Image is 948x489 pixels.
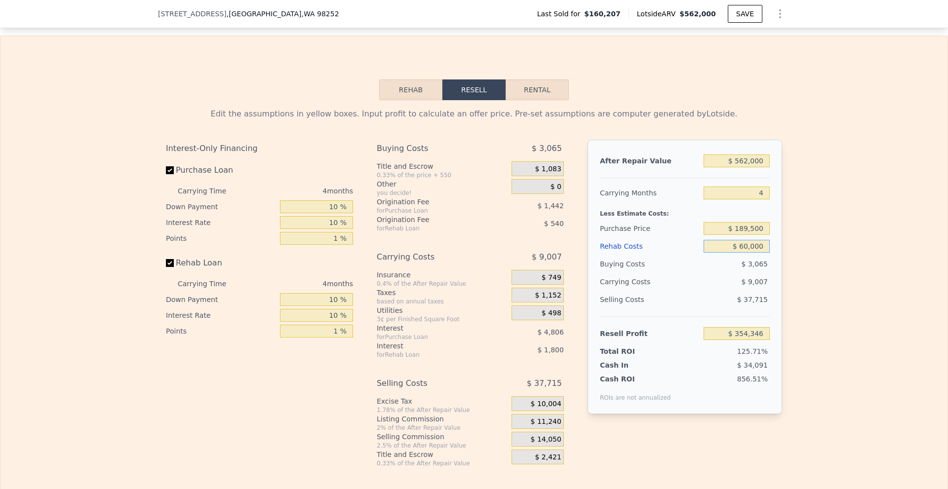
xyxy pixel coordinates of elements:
div: Other [377,179,508,189]
span: $ 1,800 [537,346,563,354]
span: 856.51% [737,375,768,383]
div: Points [166,230,276,246]
span: $ 749 [542,273,561,282]
span: [STREET_ADDRESS] [158,9,227,19]
div: Origination Fee [377,197,487,207]
div: 0.33% of the price + 550 [377,171,508,179]
div: Selling Commission [377,432,508,442]
div: Less Estimate Costs: [600,202,770,220]
div: Utilities [377,305,508,315]
span: , [GEOGRAPHIC_DATA] [227,9,339,19]
span: $ 0 [551,183,561,191]
button: Resell [442,79,506,100]
div: Resell Profit [600,325,700,342]
span: $ 37,715 [527,375,562,392]
span: $562,000 [679,10,716,18]
div: 4 months [246,183,353,199]
div: Listing Commission [377,414,508,424]
div: Interest Rate [166,215,276,230]
button: Rehab [379,79,442,100]
span: $ 10,004 [531,400,561,409]
div: Carrying Months [600,184,700,202]
input: Rehab Loan [166,259,174,267]
div: Selling Costs [377,375,487,392]
div: Rehab Costs [600,237,700,255]
div: Taxes [377,288,508,298]
div: you decide! [377,189,508,197]
div: Title and Escrow [377,161,508,171]
div: Insurance [377,270,508,280]
div: Down Payment [166,199,276,215]
div: Interest-Only Financing [166,140,353,157]
span: $ 3,065 [532,140,562,157]
span: $ 4,806 [537,328,563,336]
div: Cash In [600,360,662,370]
span: $ 9,007 [532,248,562,266]
span: , WA 98252 [301,10,339,18]
div: based on annual taxes [377,298,508,305]
input: Purchase Loan [166,166,174,174]
button: Show Options [770,4,790,24]
div: 3¢ per Finished Square Foot [377,315,508,323]
div: Excise Tax [377,396,508,406]
div: 0.33% of the After Repair Value [377,459,508,467]
div: 2% of the After Repair Value [377,424,508,432]
div: Total ROI [600,346,662,356]
label: Rehab Loan [166,254,276,272]
div: Down Payment [166,292,276,307]
div: for Purchase Loan [377,207,487,215]
div: Selling Costs [600,291,700,308]
span: Last Sold for [537,9,585,19]
div: Interest [377,323,487,333]
div: for Purchase Loan [377,333,487,341]
div: Title and Escrow [377,450,508,459]
div: Points [166,323,276,339]
div: After Repair Value [600,152,700,170]
span: Lotside ARV [637,9,679,19]
span: $ 9,007 [742,278,768,286]
span: 125.71% [737,347,768,355]
span: $ 37,715 [737,296,768,303]
span: $ 14,050 [531,435,561,444]
div: Carrying Time [178,183,242,199]
div: 2.5% of the After Repair Value [377,442,508,450]
div: for Rehab Loan [377,351,487,359]
span: $ 1,152 [535,291,561,300]
span: $ 498 [542,309,561,318]
span: $ 1,442 [537,202,563,210]
span: $160,207 [584,9,621,19]
div: Buying Costs [600,255,700,273]
span: $ 34,091 [737,361,768,369]
div: Carrying Time [178,276,242,292]
span: $ 11,240 [531,417,561,426]
div: Interest [377,341,487,351]
span: $ 1,083 [535,165,561,174]
div: Origination Fee [377,215,487,225]
div: 0.4% of the After Repair Value [377,280,508,288]
div: for Rehab Loan [377,225,487,232]
div: ROIs are not annualized [600,384,671,402]
button: Rental [506,79,569,100]
div: 1.78% of the After Repair Value [377,406,508,414]
span: $ 2,421 [535,453,561,462]
div: 4 months [246,276,353,292]
button: SAVE [728,5,762,23]
div: Cash ROI [600,374,671,384]
div: Carrying Costs [600,273,662,291]
div: Buying Costs [377,140,487,157]
label: Purchase Loan [166,161,276,179]
div: Purchase Price [600,220,700,237]
div: Carrying Costs [377,248,487,266]
span: $ 3,065 [742,260,768,268]
div: Edit the assumptions in yellow boxes. Input profit to calculate an offer price. Pre-set assumptio... [166,108,782,120]
div: Interest Rate [166,307,276,323]
span: $ 540 [544,220,564,227]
